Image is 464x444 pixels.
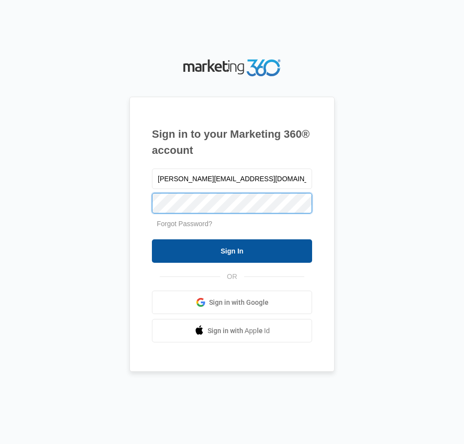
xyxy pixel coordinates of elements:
a: Sign in with Google [152,291,312,314]
a: Sign in with Apple Id [152,319,312,342]
h1: Sign in to your Marketing 360® account [152,126,312,158]
span: Sign in with Apple Id [208,326,270,336]
span: Sign in with Google [209,297,269,308]
input: Email [152,169,312,189]
span: OR [220,272,244,282]
input: Sign In [152,239,312,263]
a: Forgot Password? [157,220,212,228]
